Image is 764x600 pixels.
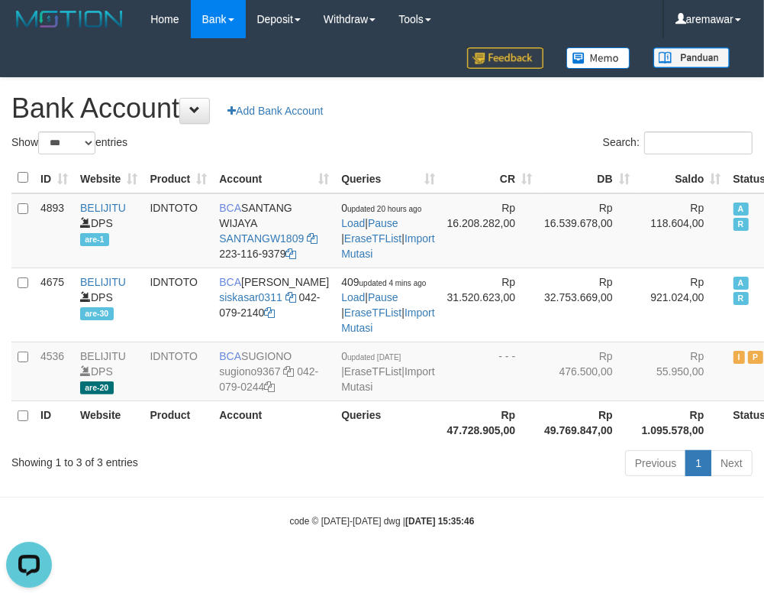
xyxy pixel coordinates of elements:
a: siskasar0311 [219,291,282,303]
span: updated [DATE] [347,353,401,362]
td: 4675 [34,268,74,342]
a: Import Mutasi [341,306,434,334]
a: EraseTFList [344,365,401,378]
span: updated 20 hours ago [347,205,421,213]
td: SUGIONO 042-079-0244 [213,342,335,401]
th: Queries [335,401,440,444]
a: Copy sugiono9367 to clipboard [283,365,294,378]
th: Rp 49.769.847,00 [538,401,636,444]
span: BCA [219,276,241,288]
span: are-30 [80,307,114,320]
th: Saldo: activate to sort column ascending [636,163,727,193]
th: Rp 47.728.905,00 [441,401,539,444]
span: updated 4 mins ago [359,279,427,287]
span: BCA [219,202,241,214]
td: IDNTOTO [143,268,213,342]
a: SANTANGW1809 [219,232,304,245]
span: Active [733,203,749,216]
a: Copy siskasar0311 to clipboard [285,291,296,303]
img: Button%20Memo.svg [566,47,630,69]
a: Add Bank Account [218,98,333,124]
span: Paused [748,351,763,364]
td: Rp 55.950,00 [636,342,727,401]
a: Pause [368,291,398,303]
td: Rp 16.208.282,00 [441,193,539,268]
th: Website [74,401,143,444]
td: Rp 16.539.678,00 [538,193,636,268]
a: Copy 0420790244 to clipboard [265,381,276,393]
a: Import Mutasi [341,365,434,393]
td: - - - [441,342,539,401]
label: Show entries [11,131,127,154]
a: Next [711,450,753,476]
td: DPS [74,268,143,342]
span: Running [733,218,749,231]
th: Website: activate to sort column ascending [74,163,143,193]
th: Product: activate to sort column ascending [143,163,213,193]
a: EraseTFList [344,232,401,245]
select: Showentries [38,131,95,154]
a: sugiono9367 [219,365,280,378]
td: IDNTOTO [143,193,213,268]
a: Copy 0420792140 to clipboard [265,306,276,319]
td: DPS [74,342,143,401]
a: Pause [368,217,398,229]
span: | | | [341,202,434,260]
th: ID: activate to sort column ascending [34,163,74,193]
a: Copy SANTANGW1809 to clipboard [307,232,318,245]
span: 0 [341,202,421,214]
td: [PERSON_NAME] 042-079-2140 [213,268,335,342]
td: 4536 [34,342,74,401]
span: 409 [341,276,426,288]
button: Open LiveChat chat widget [6,6,52,52]
a: Copy 2231169379 to clipboard [286,248,297,260]
img: Feedback.jpg [467,47,543,69]
a: Import Mutasi [341,232,434,260]
img: panduan.png [653,47,730,68]
th: ID [34,401,74,444]
span: Inactive [733,351,746,364]
th: Queries: activate to sort column ascending [335,163,440,193]
a: 1 [685,450,711,476]
td: IDNTOTO [143,342,213,401]
a: BELIJITU [80,350,126,362]
td: DPS [74,193,143,268]
a: BELIJITU [80,202,126,214]
span: are-1 [80,233,109,246]
div: Showing 1 to 3 of 3 entries [11,449,307,470]
small: code © [DATE]-[DATE] dwg | [290,516,475,527]
a: BELIJITU [80,276,126,288]
span: BCA [219,350,241,362]
th: Rp 1.095.578,00 [636,401,727,444]
strong: [DATE] 15:35:46 [405,516,474,527]
th: DB: activate to sort column ascending [538,163,636,193]
td: Rp 32.753.669,00 [538,268,636,342]
input: Search: [644,131,753,154]
td: Rp 31.520.623,00 [441,268,539,342]
a: Load [341,217,365,229]
span: 0 [341,350,401,362]
th: Product [143,401,213,444]
img: MOTION_logo.png [11,8,127,31]
td: Rp 921.024,00 [636,268,727,342]
th: CR: activate to sort column ascending [441,163,539,193]
label: Search: [603,131,753,154]
td: Rp 118.604,00 [636,193,727,268]
span: | | | [341,276,434,334]
td: 4893 [34,193,74,268]
span: | | [341,350,434,393]
th: Account [213,401,335,444]
span: are-20 [80,381,114,394]
a: Load [341,291,365,303]
th: Account: activate to sort column ascending [213,163,335,193]
h1: Bank Account [11,93,753,124]
span: Active [733,277,749,290]
span: Running [733,292,749,305]
a: EraseTFList [344,306,401,319]
td: Rp 476.500,00 [538,342,636,401]
td: SANTANG WIJAYA 223-116-9379 [213,193,335,268]
a: Previous [625,450,686,476]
